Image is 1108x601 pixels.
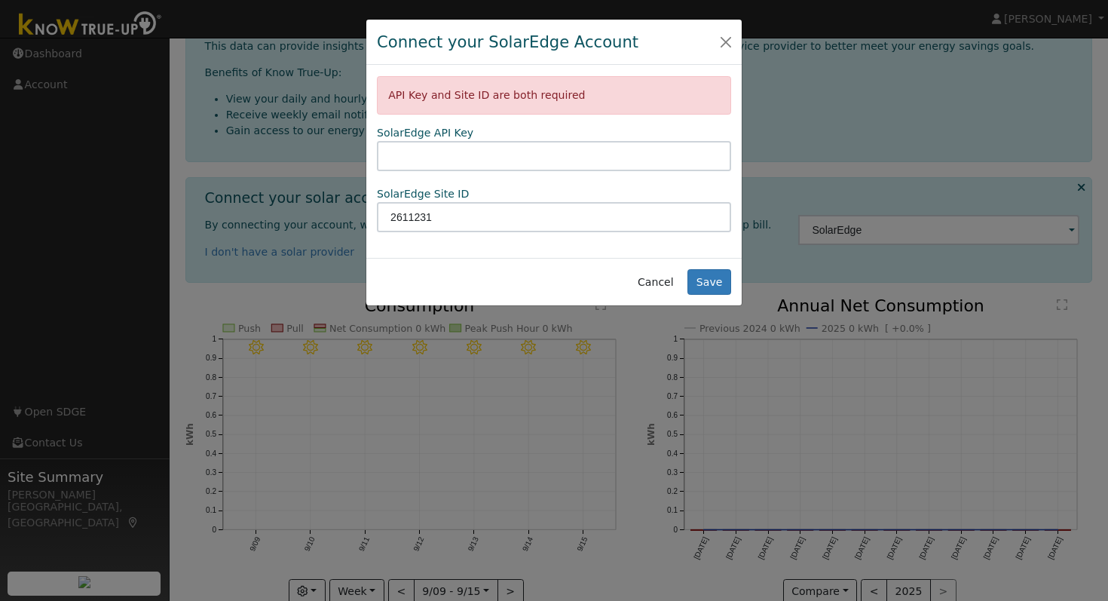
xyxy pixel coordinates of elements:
[629,269,682,295] button: Cancel
[377,125,473,141] label: SolarEdge API Key
[715,31,736,52] button: Close
[377,30,638,54] h4: Connect your SolarEdge Account
[377,186,469,202] label: SolarEdge Site ID
[687,269,731,295] button: Save
[377,76,731,115] div: API Key and Site ID are both required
